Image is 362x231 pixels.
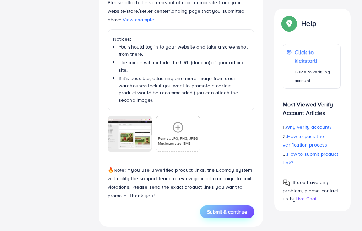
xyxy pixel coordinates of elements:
[295,48,337,65] p: Click to kickstart!
[119,59,249,73] li: The image will include the URL (domain) of your admin site.
[283,132,341,149] p: 2.
[283,133,327,148] span: How to pass the verification process
[332,199,357,226] iframe: Chat
[296,195,317,202] span: Live Chat
[283,150,341,167] p: 3.
[283,17,296,30] img: Popup guide
[108,166,114,174] span: 🔥
[283,150,338,166] span: How to submit product link?
[108,119,152,149] img: img uploaded
[283,179,338,202] span: If you have any problem, please contact us by
[283,94,341,117] p: Most Viewed Verify Account Articles
[158,141,198,146] p: Maximum size: 5MB
[158,136,198,141] p: Format: JPG, PNG, JPEG
[295,68,337,85] p: Guide to verifying account
[283,179,290,186] img: Popup guide
[108,166,255,200] p: Note: If you use unverified product links, the Ecomdy system will notify the support team to revi...
[119,75,249,104] li: If it's possible, attaching one more image from your warehouse/stock if you want to promote a cer...
[119,43,249,58] li: You should log in to your website and take a screenshot from there.
[286,123,332,131] span: Why verify account?
[200,205,254,218] button: Submit & continue
[113,35,249,43] p: Notices:
[301,19,316,28] p: Help
[283,123,341,131] p: 1.
[123,16,155,23] span: View example
[207,208,247,215] span: Submit & continue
